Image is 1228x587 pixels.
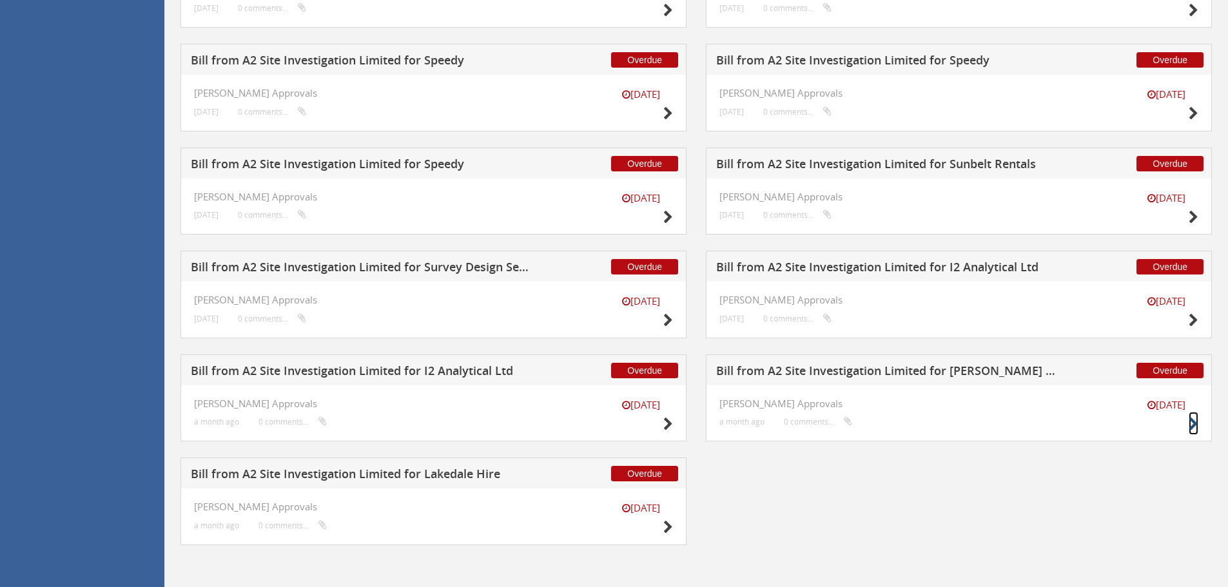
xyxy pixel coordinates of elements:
[191,54,531,70] h5: Bill from A2 Site Investigation Limited for Speedy
[194,398,673,409] h4: [PERSON_NAME] Approvals
[1134,398,1198,412] small: [DATE]
[716,158,1056,174] h5: Bill from A2 Site Investigation Limited for Sunbelt Rentals
[238,3,306,13] small: 0 comments...
[719,417,765,427] small: a month ago
[719,294,1198,305] h4: [PERSON_NAME] Approvals
[194,417,239,427] small: a month ago
[194,191,673,202] h4: [PERSON_NAME] Approvals
[716,54,1056,70] h5: Bill from A2 Site Investigation Limited for Speedy
[258,521,327,530] small: 0 comments...
[609,191,673,205] small: [DATE]
[763,107,832,117] small: 0 comments...
[611,363,678,378] span: Overdue
[1136,259,1204,274] span: Overdue
[1134,294,1198,308] small: [DATE]
[719,191,1198,202] h4: [PERSON_NAME] Approvals
[194,88,673,99] h4: [PERSON_NAME] Approvals
[609,294,673,308] small: [DATE]
[238,107,306,117] small: 0 comments...
[1134,191,1198,205] small: [DATE]
[194,521,239,530] small: a month ago
[719,3,744,13] small: [DATE]
[719,314,744,323] small: [DATE]
[194,210,219,220] small: [DATE]
[191,158,531,174] h5: Bill from A2 Site Investigation Limited for Speedy
[609,398,673,412] small: [DATE]
[194,501,673,512] h4: [PERSON_NAME] Approvals
[763,210,832,220] small: 0 comments...
[611,52,678,68] span: Overdue
[609,501,673,515] small: [DATE]
[1136,52,1204,68] span: Overdue
[784,417,852,427] small: 0 comments...
[194,3,219,13] small: [DATE]
[611,466,678,481] span: Overdue
[258,417,327,427] small: 0 comments...
[238,314,306,323] small: 0 comments...
[609,88,673,101] small: [DATE]
[719,88,1198,99] h4: [PERSON_NAME] Approvals
[1134,88,1198,101] small: [DATE]
[719,210,744,220] small: [DATE]
[194,314,219,323] small: [DATE]
[194,294,673,305] h4: [PERSON_NAME] Approvals
[716,261,1056,277] h5: Bill from A2 Site Investigation Limited for I2 Analytical Ltd
[238,210,306,220] small: 0 comments...
[763,3,832,13] small: 0 comments...
[191,261,531,277] h5: Bill from A2 Site Investigation Limited for Survey Design Services & Assoc Ltd
[611,259,678,274] span: Overdue
[719,107,744,117] small: [DATE]
[716,365,1056,381] h5: Bill from A2 Site Investigation Limited for [PERSON_NAME] Drilling Ltd
[763,314,832,323] small: 0 comments...
[1136,363,1204,378] span: Overdue
[611,156,678,171] span: Overdue
[194,107,219,117] small: [DATE]
[191,468,531,484] h5: Bill from A2 Site Investigation Limited for Lakedale Hire
[1136,156,1204,171] span: Overdue
[191,365,531,381] h5: Bill from A2 Site Investigation Limited for I2 Analytical Ltd
[719,398,1198,409] h4: [PERSON_NAME] Approvals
